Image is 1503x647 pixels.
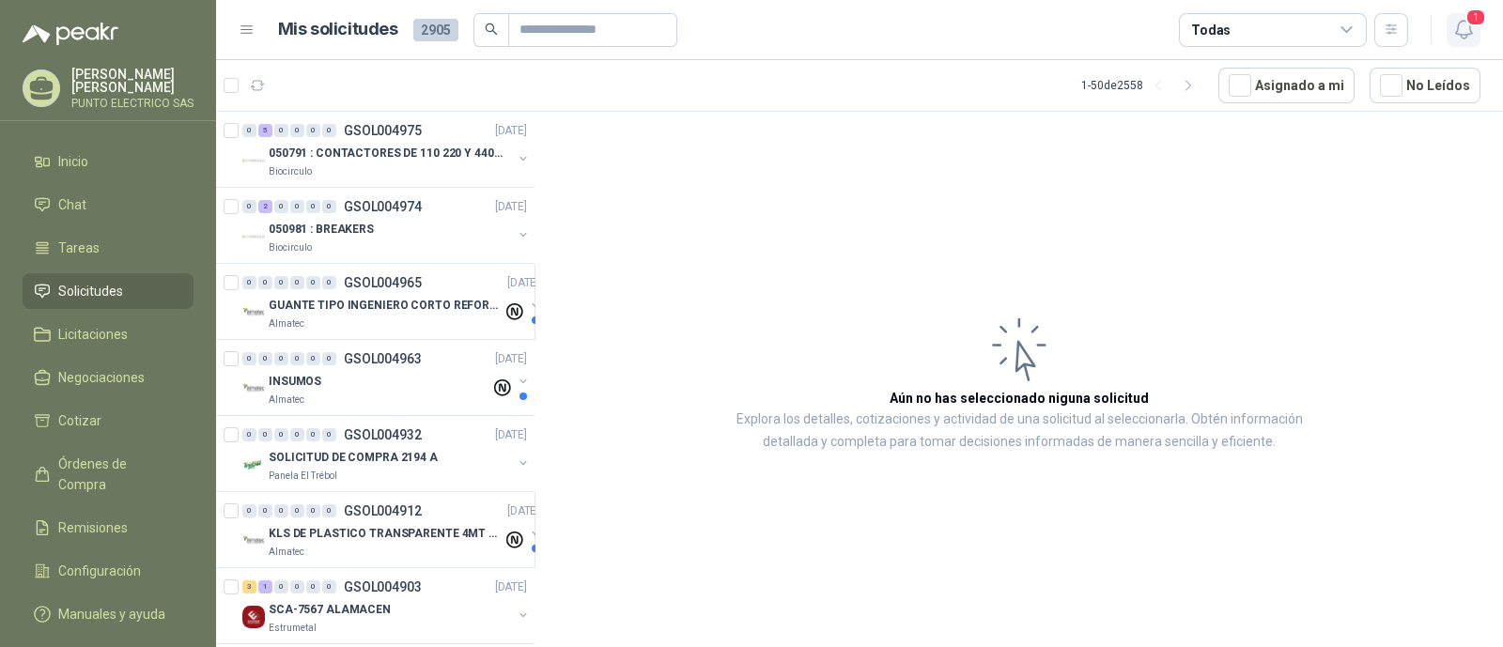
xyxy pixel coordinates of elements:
div: 0 [322,352,336,365]
a: Licitaciones [23,316,194,352]
img: Company Logo [242,454,265,476]
p: Estrumetal [269,621,317,636]
a: Chat [23,187,194,223]
p: [DATE] [495,426,527,444]
p: [DATE] [507,274,539,292]
a: Inicio [23,144,194,179]
p: GSOL004974 [344,200,422,213]
div: 0 [242,276,256,289]
div: 0 [306,352,320,365]
button: Asignado a mi [1218,68,1355,103]
img: Company Logo [242,377,265,400]
div: Todas [1191,20,1231,40]
p: [DATE] [495,122,527,140]
a: Solicitudes [23,273,194,309]
p: GSOL004932 [344,428,422,441]
a: 0 0 0 0 0 0 GSOL004912[DATE] Company LogoKLS DE PLASTICO TRANSPARENTE 4MT CAL 4 Y CINTA TRAAlmatec [242,500,543,560]
p: Explora los detalles, cotizaciones y actividad de una solicitud al seleccionarla. Obtén informaci... [723,408,1315,454]
span: Licitaciones [58,324,128,345]
p: Panela El Trébol [269,469,337,484]
p: GSOL004912 [344,504,422,517]
div: 0 [274,124,288,137]
div: 1 [258,580,272,593]
span: Negociaciones [58,367,145,388]
p: KLS DE PLASTICO TRANSPARENTE 4MT CAL 4 Y CINTA TRA [269,525,503,543]
p: SOLICITUD DE COMPRA 2194 A [269,449,438,467]
span: search [485,23,498,36]
div: 0 [290,580,304,593]
div: 0 [322,504,336,517]
p: [PERSON_NAME] [PERSON_NAME] [71,68,194,94]
div: 0 [274,504,288,517]
p: GSOL004963 [344,352,422,365]
button: No Leídos [1370,68,1480,103]
p: GSOL004965 [344,276,422,289]
p: Biocirculo [269,164,312,179]
div: 3 [242,580,256,593]
span: Cotizar [58,410,101,431]
img: Company Logo [242,225,265,248]
p: [DATE] [495,350,527,368]
div: 0 [290,200,304,213]
div: 0 [242,124,256,137]
img: Company Logo [242,149,265,172]
a: Órdenes de Compra [23,446,194,502]
a: Remisiones [23,510,194,546]
div: 0 [274,580,288,593]
p: Almatec [269,316,304,331]
div: 0 [258,276,272,289]
span: Tareas [58,238,100,258]
div: 0 [306,276,320,289]
img: Company Logo [242,301,265,324]
div: 0 [322,124,336,137]
p: GSOL004975 [344,124,422,137]
div: 0 [242,428,256,441]
span: 1 [1465,8,1486,26]
a: 0 2 0 0 0 0 GSOL004974[DATE] Company Logo050981 : BREAKERSBiocirculo [242,195,531,255]
a: 3 1 0 0 0 0 GSOL004903[DATE] Company LogoSCA-7567 ALAMACENEstrumetal [242,576,531,636]
div: 0 [322,200,336,213]
p: PUNTO ELECTRICO SAS [71,98,194,109]
div: 0 [274,276,288,289]
span: Órdenes de Compra [58,454,176,495]
img: Company Logo [242,606,265,628]
div: 0 [306,428,320,441]
div: 0 [306,504,320,517]
p: 050981 : BREAKERS [269,221,374,239]
p: [DATE] [507,502,539,520]
div: 0 [290,276,304,289]
div: 5 [258,124,272,137]
p: [DATE] [495,578,527,596]
a: 0 0 0 0 0 0 GSOL004963[DATE] Company LogoINSUMOSAlmatec [242,347,531,408]
p: GUANTE TIPO INGENIERO CORTO REFORZADO [269,297,503,315]
div: 0 [290,428,304,441]
div: 0 [322,276,336,289]
h1: Mis solicitudes [278,16,398,43]
div: 2 [258,200,272,213]
div: 0 [274,200,288,213]
div: 0 [258,352,272,365]
div: 0 [242,200,256,213]
div: 0 [274,352,288,365]
a: Negociaciones [23,360,194,395]
p: Almatec [269,393,304,408]
a: Manuales y ayuda [23,596,194,632]
div: 0 [274,428,288,441]
div: 0 [322,428,336,441]
button: 1 [1447,13,1480,47]
div: 0 [306,580,320,593]
p: SCA-7567 ALAMACEN [269,601,391,619]
p: INSUMOS [269,373,321,391]
p: [DATE] [495,198,527,216]
a: Tareas [23,230,194,266]
div: 0 [258,504,272,517]
img: Logo peakr [23,23,118,45]
a: 0 0 0 0 0 0 GSOL004965[DATE] Company LogoGUANTE TIPO INGENIERO CORTO REFORZADOAlmatec [242,271,543,331]
div: 0 [290,352,304,365]
p: Biocirculo [269,240,312,255]
span: Configuración [58,561,141,581]
div: 0 [322,580,336,593]
div: 0 [242,504,256,517]
p: Almatec [269,545,304,560]
a: 0 0 0 0 0 0 GSOL004932[DATE] Company LogoSOLICITUD DE COMPRA 2194 APanela El Trébol [242,424,531,484]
